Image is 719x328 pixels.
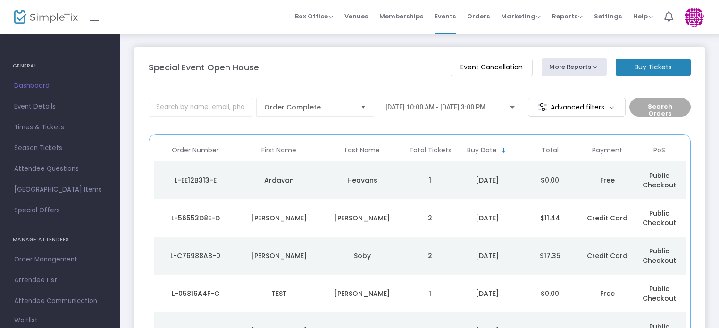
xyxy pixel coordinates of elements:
span: Box Office [295,12,333,21]
span: Season Tickets [14,142,106,154]
div: Ardavan [240,176,318,185]
div: 8/9/2025 [459,176,517,185]
div: Heavans [323,176,402,185]
span: Events [435,4,456,28]
span: Order Management [14,253,106,266]
div: L-EE12B313-E [156,176,235,185]
span: Special Offers [14,204,106,217]
m-button: Buy Tickets [616,59,691,76]
span: Event Details [14,101,106,113]
span: Reports [552,12,583,21]
span: Venues [344,4,368,28]
span: Settings [594,4,622,28]
div: TEST [240,289,318,298]
span: Public Checkout [643,246,676,265]
div: Geryl [240,213,318,223]
span: Attendee Communication [14,295,106,307]
td: 2 [404,237,456,275]
span: Total [542,146,559,154]
th: Total Tickets [404,139,456,161]
div: 8/5/2025 [459,289,517,298]
span: Attendee Questions [14,163,106,175]
span: PoS [653,146,665,154]
td: $0.00 [518,275,581,312]
div: L-05816A4F-C [156,289,235,298]
div: Clayton [240,251,318,261]
div: L-56553D8E-D [156,213,235,223]
span: Public Checkout [643,284,676,303]
span: Help [633,12,653,21]
div: Baer [323,213,402,223]
button: More Reports [542,58,607,76]
span: Attendee List [14,274,106,286]
span: Waitlist [14,316,38,325]
div: Soby [323,251,402,261]
span: Times & Tickets [14,121,106,134]
span: Free [600,289,615,298]
span: Buy Date [467,146,497,154]
span: Credit Card [587,251,627,261]
span: Public Checkout [643,171,676,190]
td: 1 [404,275,456,312]
span: Last Name [345,146,380,154]
span: Payment [592,146,622,154]
td: $17.35 [518,237,581,275]
span: Orders [467,4,490,28]
div: 8/8/2025 [459,213,517,223]
span: Order Number [172,146,219,154]
div: Gordon [323,289,402,298]
span: Public Checkout [643,209,676,227]
div: L-C76988AB-0 [156,251,235,261]
span: Memberships [379,4,423,28]
span: First Name [261,146,296,154]
input: Search by name, email, phone, order number, ip address, or last 4 digits of card [149,98,252,117]
span: Free [600,176,615,185]
span: Order Complete [264,102,353,112]
span: Dashboard [14,80,106,92]
img: filter [538,102,547,112]
span: Marketing [501,12,541,21]
m-button: Advanced filters [528,98,626,117]
div: 8/7/2025 [459,251,517,261]
m-button: Event Cancellation [451,59,533,76]
h4: MANAGE ATTENDEES [13,230,108,249]
td: 1 [404,161,456,199]
td: 2 [404,199,456,237]
td: $0.00 [518,161,581,199]
span: [DATE] 10:00 AM - [DATE] 3:00 PM [385,103,485,111]
span: Sortable [500,147,508,154]
m-panel-title: Special Event Open House [149,61,259,74]
button: Select [357,98,370,116]
span: Credit Card [587,213,627,223]
h4: GENERAL [13,57,108,76]
span: [GEOGRAPHIC_DATA] Items [14,184,106,196]
td: $11.44 [518,199,581,237]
